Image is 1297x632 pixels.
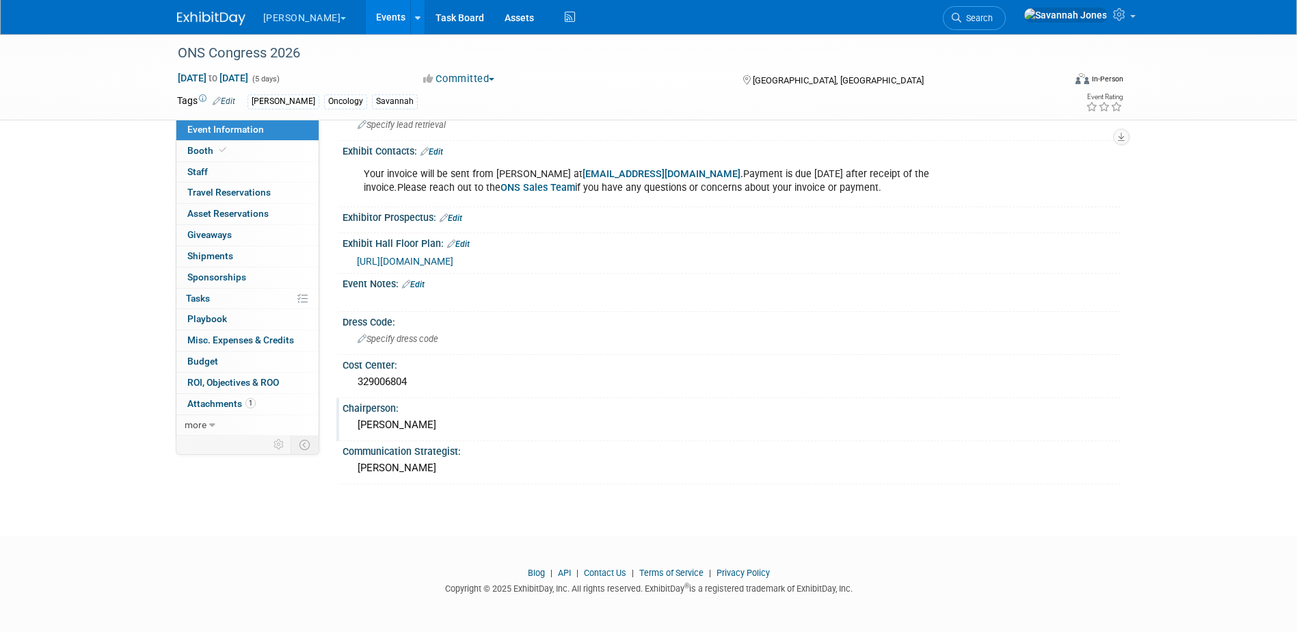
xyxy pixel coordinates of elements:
[187,229,232,240] span: Giveaways
[573,568,582,578] span: |
[176,162,319,183] a: Staff
[176,204,319,224] a: Asset Reservations
[343,274,1121,291] div: Event Notes:
[358,334,438,344] span: Specify dress code
[176,289,319,309] a: Tasks
[440,213,462,223] a: Edit
[558,568,571,578] a: API
[1086,94,1123,101] div: Event Rating
[500,182,575,194] a: ONS Sales Team
[420,147,443,157] a: Edit
[1075,73,1089,84] img: Format-Inperson.png
[186,293,210,304] span: Tasks
[343,398,1121,415] div: Chairperson:
[343,441,1121,458] div: Communication Strategist:
[176,225,319,246] a: Giveaways
[187,145,229,156] span: Booth
[343,233,1121,251] div: Exhibit Hall Floor Plan:
[176,394,319,414] a: Attachments1
[213,96,235,106] a: Edit
[343,312,1121,329] div: Dress Code:
[402,280,425,289] a: Edit
[628,568,637,578] span: |
[176,183,319,203] a: Travel Reservations
[706,568,714,578] span: |
[353,414,1110,436] div: [PERSON_NAME]
[187,208,269,219] span: Asset Reservations
[177,12,245,25] img: ExhibitDay
[187,187,271,198] span: Travel Reservations
[206,73,219,83] span: to
[187,272,246,282] span: Sponsorships
[684,582,689,590] sup: ®
[353,371,1110,393] div: 329006804
[176,373,319,393] a: ROI, Objectives & ROO
[176,330,319,351] a: Misc. Expenses & Credits
[547,568,556,578] span: |
[185,419,206,430] span: more
[267,436,291,453] td: Personalize Event Tab Strip
[291,436,319,453] td: Toggle Event Tabs
[357,256,453,267] a: [URL][DOMAIN_NAME]
[176,120,319,140] a: Event Information
[176,415,319,436] a: more
[219,146,226,154] i: Booth reservation complete
[187,166,208,177] span: Staff
[358,120,446,130] span: Specify lead retrieval
[528,568,545,578] a: Blog
[176,246,319,267] a: Shipments
[187,250,233,261] span: Shipments
[187,313,227,324] span: Playbook
[324,94,367,109] div: Oncology
[176,352,319,372] a: Budget
[251,75,280,83] span: (5 days)
[961,13,993,23] span: Search
[187,377,279,388] span: ROI, Objectives & ROO
[343,141,1121,159] div: Exhibit Contacts:
[639,568,704,578] a: Terms of Service
[177,72,249,84] span: [DATE] [DATE]
[447,239,470,249] a: Edit
[343,355,1121,372] div: Cost Center:
[176,267,319,288] a: Sponsorships
[395,182,397,194] i: .
[187,398,256,409] span: Attachments
[943,6,1006,30] a: Search
[177,94,235,109] td: Tags
[1091,74,1123,84] div: In-Person
[1024,8,1108,23] img: Savannah Jones
[343,207,1121,225] div: Exhibitor Prospectus:
[173,41,1043,66] div: ONS Congress 2026
[372,94,418,109] div: Savannah
[983,71,1124,92] div: Event Format
[187,356,218,367] span: Budget
[740,168,743,180] b: .
[245,398,256,408] span: 1
[187,124,264,135] span: Event Information
[584,568,626,578] a: Contact Us
[176,309,319,330] a: Playbook
[187,334,294,345] span: Misc. Expenses & Credits
[176,141,319,161] a: Booth
[583,168,740,180] a: [EMAIL_ADDRESS][DOMAIN_NAME]
[418,72,500,86] button: Committed
[353,458,1110,479] div: [PERSON_NAME]
[717,568,770,578] a: Privacy Policy
[354,161,970,202] div: Your invoice will be sent from [PERSON_NAME] at Payment is due [DATE] after receipt of the invoic...
[753,75,924,85] span: [GEOGRAPHIC_DATA], [GEOGRAPHIC_DATA]
[248,94,319,109] div: [PERSON_NAME]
